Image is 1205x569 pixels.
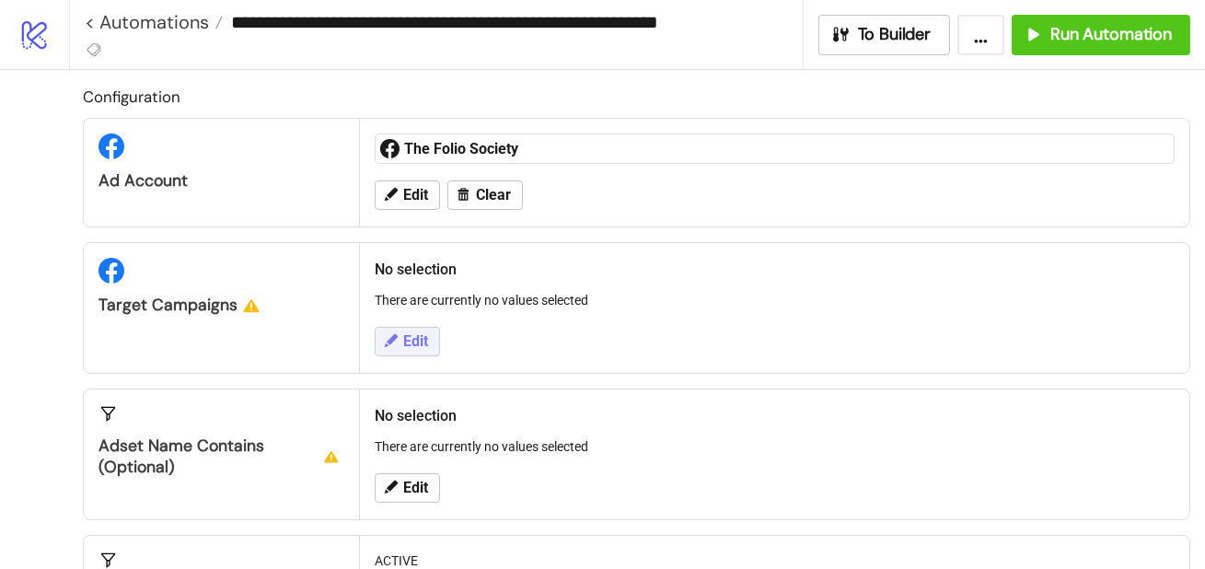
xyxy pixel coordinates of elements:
[957,15,1004,55] button: ...
[447,180,523,210] button: Clear
[98,295,344,316] div: Target Campaigns
[476,187,511,203] span: Clear
[98,170,344,192] div: Ad Account
[85,13,223,31] a: < Automations
[98,435,344,478] div: Adset Name contains (optional)
[375,436,1175,457] p: There are currently no values selected
[375,327,440,356] button: Edit
[403,187,428,203] span: Edit
[375,473,440,503] button: Edit
[375,404,1175,427] h2: No selection
[375,180,440,210] button: Edit
[375,290,1175,310] p: There are currently no values selected
[375,258,1175,281] h2: No selection
[403,480,428,496] span: Edit
[1050,24,1172,45] span: Run Automation
[858,24,932,45] span: To Builder
[818,15,951,55] button: To Builder
[404,139,787,159] div: The Folio Society
[1012,15,1190,55] button: Run Automation
[403,333,428,350] span: Edit
[83,85,1190,109] h2: Configuration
